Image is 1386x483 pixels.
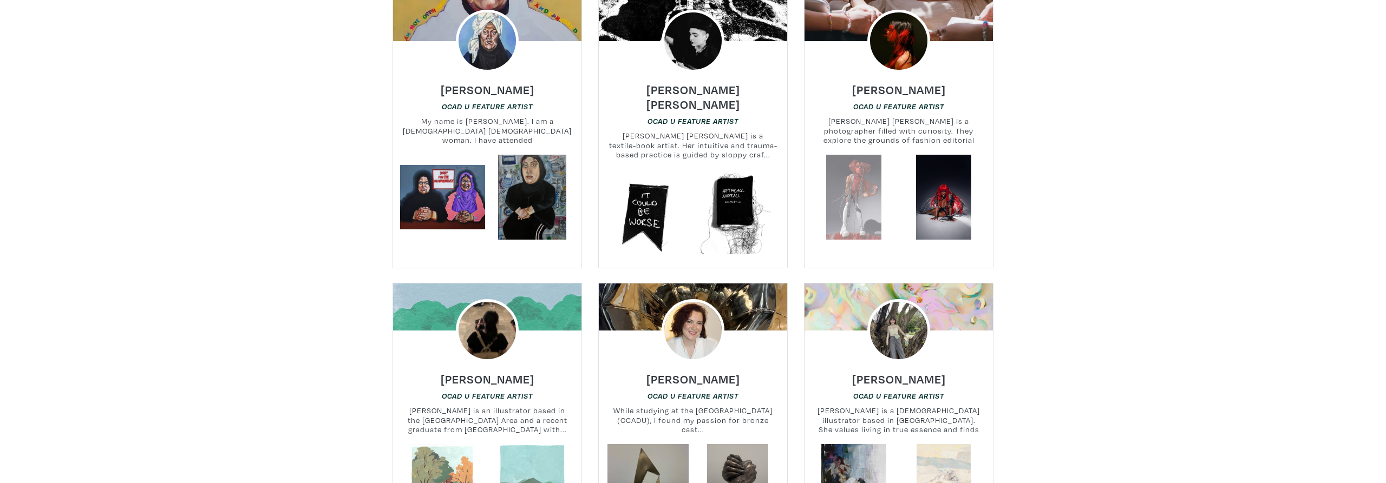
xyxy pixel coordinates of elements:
[441,80,534,92] a: [PERSON_NAME]
[662,10,724,72] img: phpThumb.php
[805,406,993,434] small: [PERSON_NAME] is a [DEMOGRAPHIC_DATA] illustrator based in [GEOGRAPHIC_DATA]. She values living i...
[599,131,787,160] small: [PERSON_NAME] [PERSON_NAME] is a textile-book artist. Her intuitive and trauma-based practice is ...
[442,102,533,111] em: OCAD U Feature Artist
[867,10,930,72] img: phpThumb.php
[441,372,534,386] h6: [PERSON_NAME]
[852,369,946,381] a: [PERSON_NAME]
[648,117,738,125] em: OCAD U Feature Artist
[867,299,930,362] img: phpThumb.php
[648,392,738,400] em: OCAD U Feature Artist
[393,406,581,434] small: [PERSON_NAME] is an illustrator based in the [GEOGRAPHIC_DATA] Area and a recent graduate from [G...
[648,116,738,126] a: OCAD U Feature Artist
[662,299,724,362] img: phpThumb.php
[442,392,533,400] em: OCAD U Feature Artist
[646,369,740,381] a: [PERSON_NAME]
[441,369,534,381] a: [PERSON_NAME]
[853,101,944,111] a: OCAD U Feature Artist
[853,102,944,111] em: OCAD U Feature Artist
[442,391,533,401] a: OCAD U Feature Artist
[456,299,519,362] img: phpThumb.php
[852,82,946,97] h6: [PERSON_NAME]
[852,80,946,92] a: [PERSON_NAME]
[646,372,740,386] h6: [PERSON_NAME]
[853,391,944,401] a: OCAD U Feature Artist
[456,10,519,72] img: phpThumb.php
[442,101,533,111] a: OCAD U Feature Artist
[599,87,787,100] a: [PERSON_NAME] [PERSON_NAME]
[805,116,993,145] small: [PERSON_NAME] [PERSON_NAME] is a photographer filled with curiosity. They explore the grounds of ...
[599,82,787,111] h6: [PERSON_NAME] [PERSON_NAME]
[853,392,944,400] em: OCAD U Feature Artist
[393,116,581,145] small: My name is [PERSON_NAME]. I am a [DEMOGRAPHIC_DATA] [DEMOGRAPHIC_DATA] woman. I have attended [GE...
[648,391,738,401] a: OCAD U Feature Artist
[599,406,787,434] small: While studying at the [GEOGRAPHIC_DATA] (OCADU), I found my passion for bronze cast...
[852,372,946,386] h6: [PERSON_NAME]
[441,82,534,97] h6: [PERSON_NAME]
